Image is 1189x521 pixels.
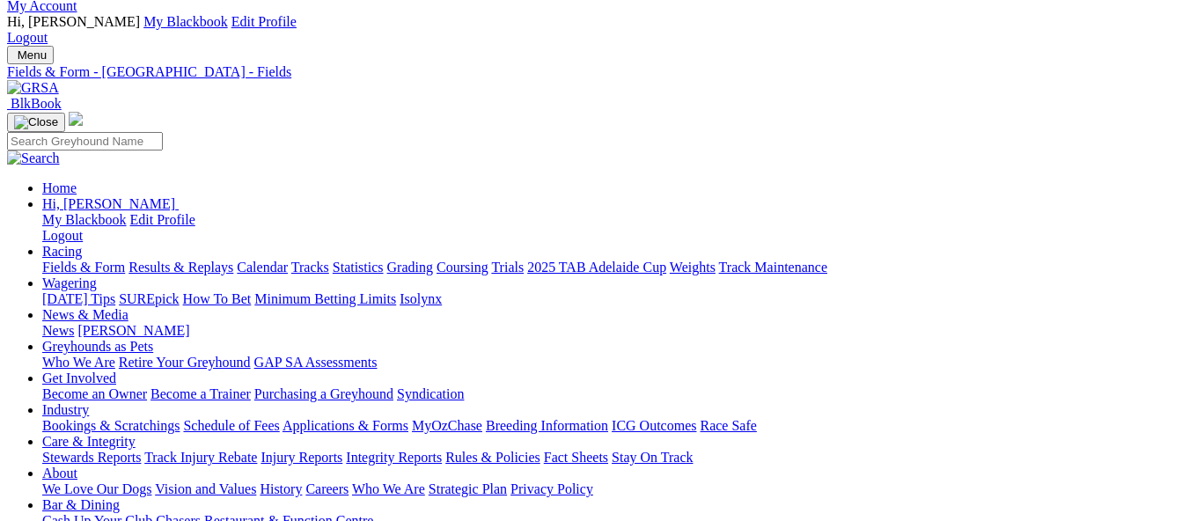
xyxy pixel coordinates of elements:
a: Careers [305,481,349,496]
a: Injury Reports [261,450,342,465]
a: Isolynx [400,291,442,306]
a: Fields & Form - [GEOGRAPHIC_DATA] - Fields [7,64,1182,80]
div: Get Involved [42,386,1182,402]
a: History [260,481,302,496]
a: How To Bet [183,291,252,306]
a: GAP SA Assessments [254,355,378,370]
a: Strategic Plan [429,481,507,496]
img: Search [7,150,60,166]
a: Hi, [PERSON_NAME] [42,196,179,211]
span: Hi, [PERSON_NAME] [7,14,140,29]
a: Track Maintenance [719,260,827,275]
a: Privacy Policy [510,481,593,496]
a: Logout [7,30,48,45]
a: Racing [42,244,82,259]
a: Breeding Information [486,418,608,433]
a: Stewards Reports [42,450,141,465]
a: MyOzChase [412,418,482,433]
a: Fact Sheets [544,450,608,465]
a: Weights [670,260,716,275]
a: Fields & Form [42,260,125,275]
a: Greyhounds as Pets [42,339,153,354]
img: logo-grsa-white.png [69,112,83,126]
a: Edit Profile [130,212,195,227]
a: Coursing [437,260,488,275]
button: Toggle navigation [7,113,65,132]
a: We Love Our Dogs [42,481,151,496]
img: Close [14,115,58,129]
a: ICG Outcomes [612,418,696,433]
a: About [42,466,77,481]
div: My Account [7,14,1182,46]
div: Greyhounds as Pets [42,355,1182,371]
a: Become an Owner [42,386,147,401]
div: News & Media [42,323,1182,339]
a: Vision and Values [155,481,256,496]
a: Home [42,180,77,195]
a: Race Safe [700,418,756,433]
a: Industry [42,402,89,417]
span: BlkBook [11,96,62,111]
a: My Blackbook [42,212,127,227]
div: Care & Integrity [42,450,1182,466]
span: Menu [18,48,47,62]
a: News & Media [42,307,128,322]
a: Trials [491,260,524,275]
a: Track Injury Rebate [144,450,257,465]
a: Statistics [333,260,384,275]
a: Who We Are [42,355,115,370]
a: [PERSON_NAME] [77,323,189,338]
button: Toggle navigation [7,46,54,64]
a: 2025 TAB Adelaide Cup [527,260,666,275]
a: Logout [42,228,83,243]
a: Integrity Reports [346,450,442,465]
a: SUREpick [119,291,179,306]
a: [DATE] Tips [42,291,115,306]
a: Schedule of Fees [183,418,279,433]
a: Become a Trainer [150,386,251,401]
a: Care & Integrity [42,434,136,449]
a: News [42,323,74,338]
a: Syndication [397,386,464,401]
a: Bookings & Scratchings [42,418,180,433]
a: Rules & Policies [445,450,540,465]
span: Hi, [PERSON_NAME] [42,196,175,211]
div: Racing [42,260,1182,275]
a: BlkBook [7,96,62,111]
img: GRSA [7,80,59,96]
a: My Blackbook [143,14,228,29]
a: Tracks [291,260,329,275]
a: Minimum Betting Limits [254,291,396,306]
a: Who We Are [352,481,425,496]
a: Calendar [237,260,288,275]
a: Grading [387,260,433,275]
a: Purchasing a Greyhound [254,386,393,401]
a: Wagering [42,275,97,290]
a: Applications & Forms [283,418,408,433]
a: Results & Replays [128,260,233,275]
a: Stay On Track [612,450,693,465]
div: Hi, [PERSON_NAME] [42,212,1182,244]
div: Industry [42,418,1182,434]
div: Wagering [42,291,1182,307]
div: About [42,481,1182,497]
a: Edit Profile [231,14,297,29]
input: Search [7,132,163,150]
a: Retire Your Greyhound [119,355,251,370]
a: Bar & Dining [42,497,120,512]
a: Get Involved [42,371,116,385]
